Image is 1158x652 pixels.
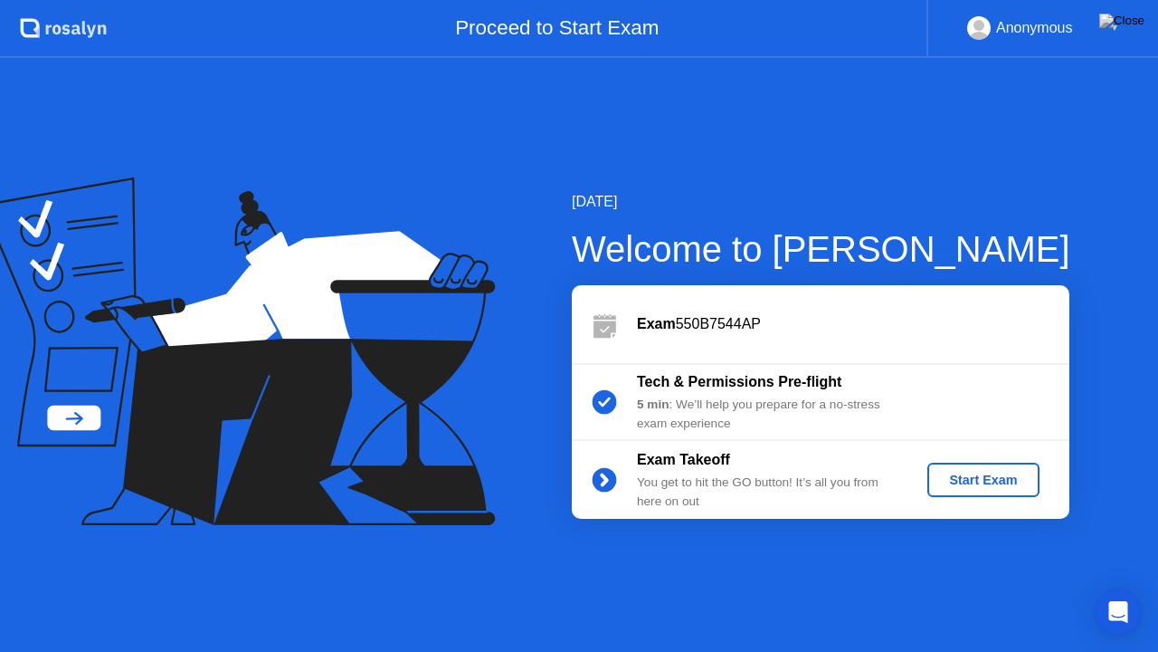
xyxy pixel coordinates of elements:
[637,313,1069,335] div: 550B7544AP
[1099,14,1144,28] img: Close
[996,16,1073,40] div: Anonymous
[927,463,1039,497] button: Start Exam
[637,452,730,467] b: Exam Takeoff
[637,396,897,433] div: : We’ll help you prepare for a no-stress exam experience
[935,473,1031,487] div: Start Exam
[1096,590,1140,634] div: Open Intercom Messenger
[572,191,1070,213] div: [DATE]
[637,316,676,331] b: Exam
[637,374,841,389] b: Tech & Permissions Pre-flight
[637,398,669,411] b: 5 min
[572,222,1070,276] div: Welcome to [PERSON_NAME]
[637,474,897,511] div: You get to hit the GO button! It’s all you from here on out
